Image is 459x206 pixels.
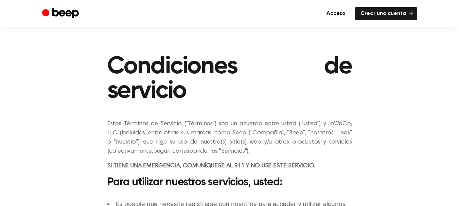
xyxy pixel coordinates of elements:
font: Acceso [326,11,346,16]
font: Condiciones de servicio [107,54,352,103]
font: Estos Términos de Servicio ("Términos") son un acuerdo entre usted ("usted") y JoWoCo, LLC (inclu... [107,121,352,154]
font: Para utilizar nuestros servicios, usted: [107,177,283,188]
a: Crear una cuenta [355,7,417,20]
a: Bip [42,7,81,20]
font: SI TIENE UNA EMERGENCIA, COMUNÍQUESE AL 911 Y NO USE ESTE SERVICIO. [107,163,315,169]
a: Acceso [321,7,351,20]
font: Crear una cuenta [360,11,406,16]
